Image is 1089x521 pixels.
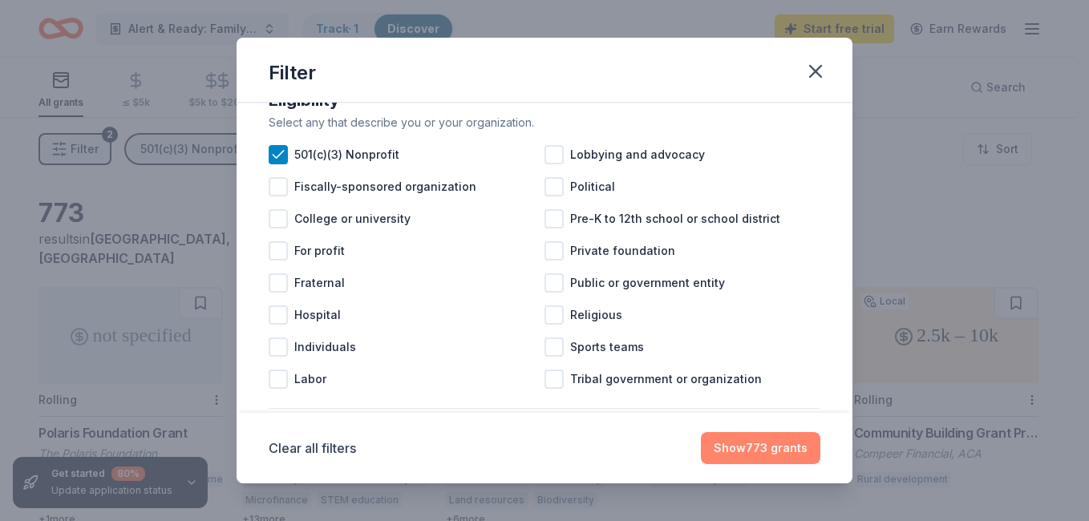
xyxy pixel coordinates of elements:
span: Public or government entity [570,273,725,293]
span: Private foundation [570,241,675,260]
span: Lobbying and advocacy [570,145,705,164]
span: Labor [294,370,326,389]
span: For profit [294,241,345,260]
button: Show773 grants [701,432,820,464]
span: Tribal government or organization [570,370,762,389]
span: Political [570,177,615,196]
span: Sports teams [570,337,644,357]
span: 501(c)(3) Nonprofit [294,145,399,164]
span: Fraternal [294,273,345,293]
span: Fiscally-sponsored organization [294,177,476,196]
div: Select any that describe you or your organization. [269,113,820,132]
span: Hospital [294,305,341,325]
span: College or university [294,209,411,228]
button: Clear all filters [269,438,356,458]
div: Filter [269,60,316,86]
span: Individuals [294,337,356,357]
span: Pre-K to 12th school or school district [570,209,780,228]
span: Religious [570,305,622,325]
